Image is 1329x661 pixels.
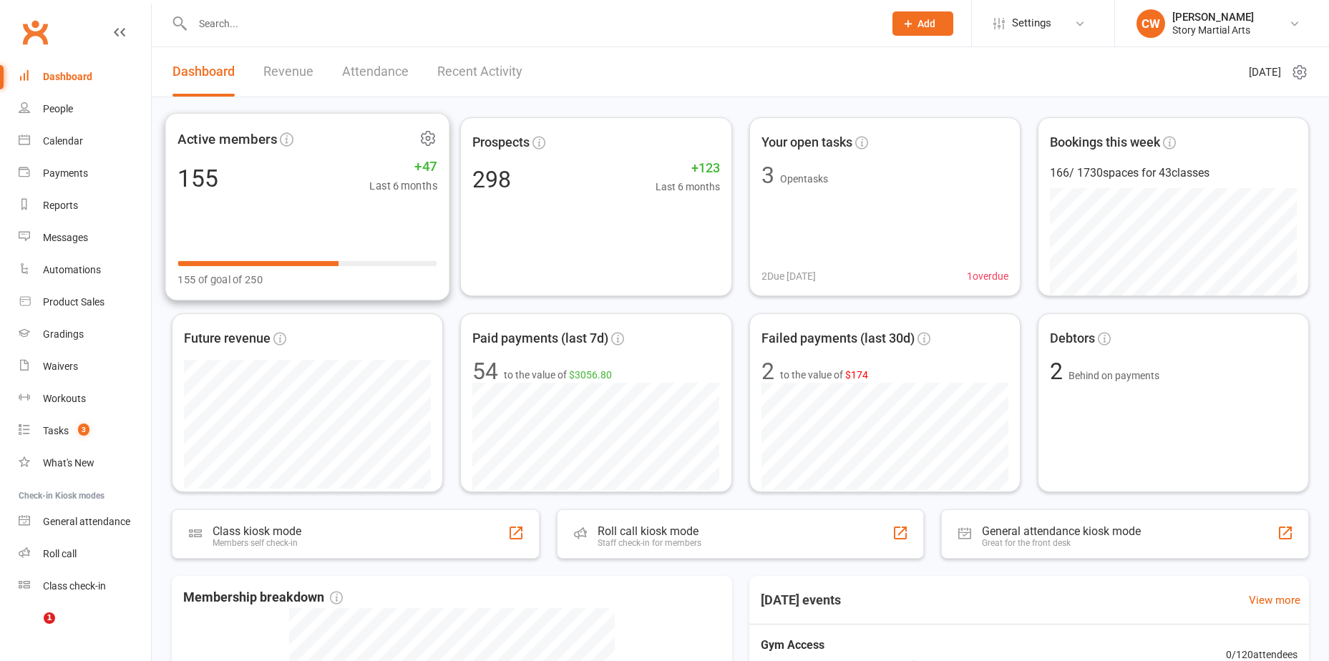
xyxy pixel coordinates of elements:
a: Waivers [19,351,151,383]
span: 1 overdue [967,268,1008,284]
span: Gym Access [761,636,943,655]
span: +123 [656,158,720,179]
a: Tasks 3 [19,415,151,447]
div: 166 / 1730 spaces for 43 classes [1050,164,1297,182]
span: Bookings this week [1050,132,1160,153]
h3: [DATE] events [749,587,852,613]
span: to the value of [780,367,868,383]
span: Last 6 months [369,177,437,195]
div: General attendance kiosk mode [982,524,1141,538]
a: Attendance [342,47,409,97]
a: Messages [19,222,151,254]
span: Debtors [1050,328,1095,349]
a: Gradings [19,318,151,351]
div: Payments [43,167,88,179]
span: Active members [177,128,277,150]
span: Membership breakdown [183,587,343,608]
span: $3056.80 [569,369,612,381]
span: Your open tasks [761,132,852,153]
a: Workouts [19,383,151,415]
div: Gradings [43,328,84,340]
div: Roll call kiosk mode [598,524,701,538]
a: Reports [19,190,151,222]
a: Revenue [263,47,313,97]
div: CW [1136,9,1165,38]
span: Open tasks [780,173,828,185]
div: 3 [761,164,774,187]
a: Recent Activity [437,47,522,97]
span: Prospects [472,132,530,153]
div: Staff check-in for members [598,538,701,548]
a: Roll call [19,538,151,570]
span: 1 [44,612,55,624]
div: Roll call [43,548,77,559]
span: 2 [1050,358,1068,385]
div: Class check-in [43,580,106,592]
span: Add [917,18,935,29]
div: Story Martial Arts [1172,24,1254,36]
div: Members self check-in [213,538,301,548]
a: Automations [19,254,151,286]
span: Settings [1012,7,1051,39]
span: Paid payments (last 7d) [472,328,608,349]
span: Last 6 months [656,179,720,195]
div: 54 [472,360,498,383]
a: Class kiosk mode [19,570,151,602]
iframe: Intercom live chat [14,612,49,647]
a: Clubworx [17,14,53,50]
div: Messages [43,232,88,243]
div: 298 [472,168,511,191]
span: Behind on payments [1068,370,1159,381]
span: to the value of [504,367,612,383]
span: 155 of goal of 250 [177,271,263,288]
span: 3 [78,423,89,436]
div: Dashboard [43,71,92,82]
div: Waivers [43,361,78,372]
div: General attendance [43,516,130,527]
a: Calendar [19,125,151,157]
span: +47 [369,156,437,177]
div: Calendar [43,135,83,147]
a: What's New [19,447,151,479]
button: Add [892,11,953,36]
div: What's New [43,457,94,469]
div: 2 [761,360,774,383]
a: Product Sales [19,286,151,318]
div: Workouts [43,393,86,404]
a: Payments [19,157,151,190]
span: Failed payments (last 30d) [761,328,915,349]
span: $174 [845,369,868,381]
div: Automations [43,264,101,275]
a: Dashboard [19,61,151,93]
span: Future revenue [184,328,271,349]
a: General attendance kiosk mode [19,506,151,538]
a: People [19,93,151,125]
span: [DATE] [1249,64,1281,81]
div: [PERSON_NAME] [1172,11,1254,24]
div: Class kiosk mode [213,524,301,538]
a: View more [1249,592,1300,609]
div: People [43,103,73,114]
div: 155 [177,166,218,190]
span: 2 Due [DATE] [761,268,816,284]
div: Tasks [43,425,69,436]
div: Great for the front desk [982,538,1141,548]
div: Product Sales [43,296,104,308]
a: Dashboard [172,47,235,97]
div: Reports [43,200,78,211]
input: Search... [188,14,874,34]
